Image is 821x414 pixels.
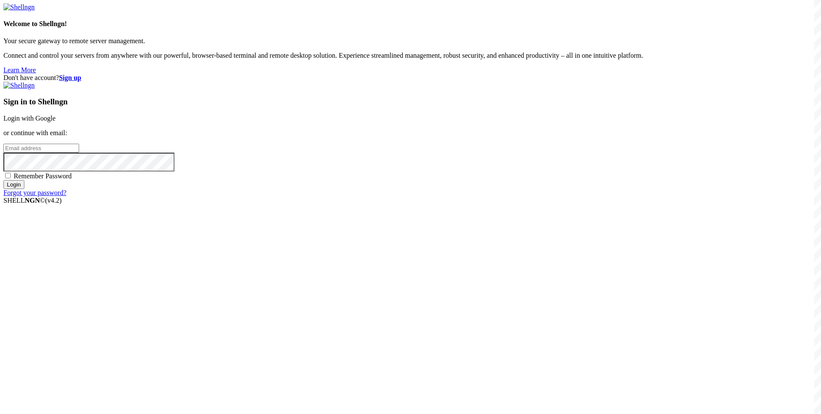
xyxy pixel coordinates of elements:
span: SHELL © [3,197,62,204]
a: Sign up [59,74,81,81]
b: NGN [25,197,40,204]
div: Don't have account? [3,74,818,82]
span: 4.2.0 [45,197,62,204]
p: Your secure gateway to remote server management. [3,37,818,45]
h4: Welcome to Shellngn! [3,20,818,28]
a: Learn More [3,66,36,74]
h3: Sign in to Shellngn [3,97,818,106]
p: Connect and control your servers from anywhere with our powerful, browser-based terminal and remo... [3,52,818,59]
p: or continue with email: [3,129,818,137]
input: Email address [3,144,79,153]
img: Shellngn [3,82,35,89]
span: Remember Password [14,172,72,180]
input: Remember Password [5,173,11,178]
img: Shellngn [3,3,35,11]
input: Login [3,180,24,189]
a: Login with Google [3,115,56,122]
a: Forgot your password? [3,189,66,196]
